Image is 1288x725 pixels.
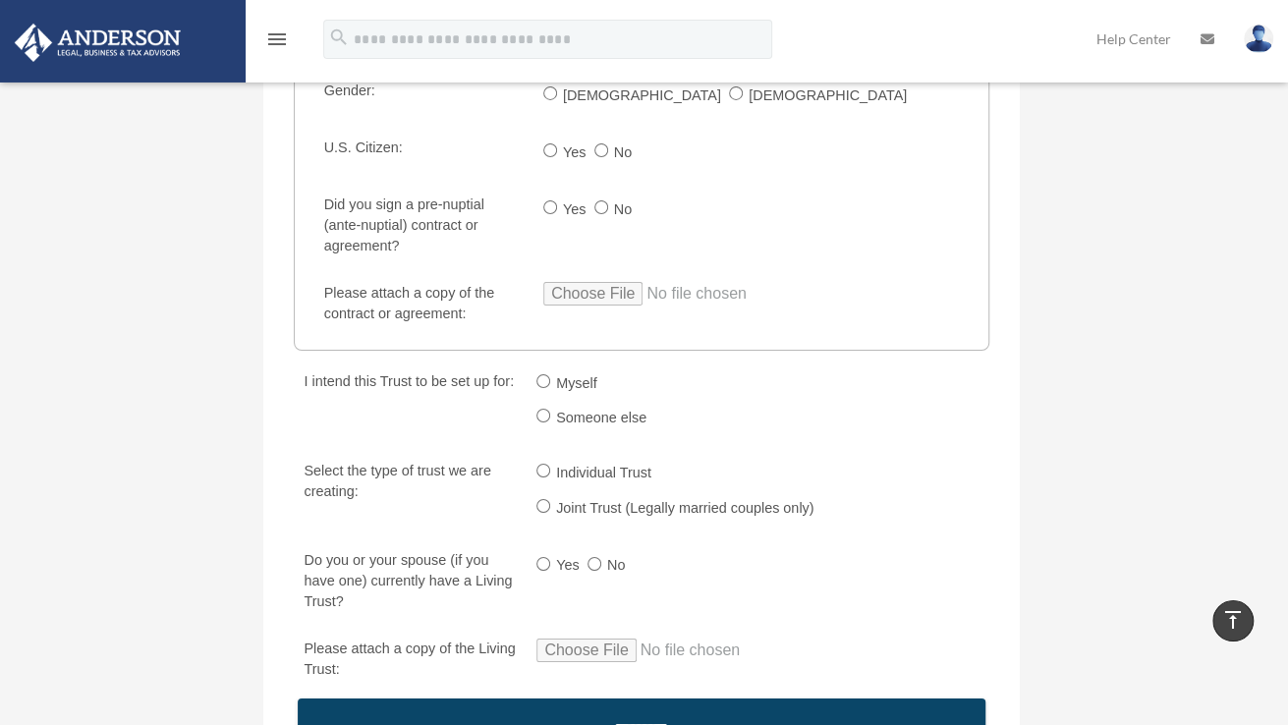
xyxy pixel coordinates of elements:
i: vertical_align_top [1221,608,1245,632]
label: Gender: [315,78,528,115]
i: search [328,27,350,48]
label: [DEMOGRAPHIC_DATA] [743,81,915,112]
label: Yes [557,138,594,169]
i: menu [265,28,289,51]
label: Someone else [550,403,654,434]
label: Select the type of trust we are creating: [296,458,521,528]
label: Myself [550,368,605,400]
label: Do you or your spouse (if you have one) currently have a Living Trust? [296,547,521,616]
a: menu [265,34,289,51]
label: [DEMOGRAPHIC_DATA] [557,81,729,112]
a: vertical_align_top [1212,600,1254,641]
label: I intend this Trust to be set up for: [296,368,521,438]
img: User Pic [1244,25,1273,53]
label: No [608,195,641,226]
label: No [608,138,641,169]
label: U.S. Citizen: [315,135,528,172]
label: Yes [550,551,588,583]
label: Individual Trust [550,458,659,489]
label: No [601,551,634,583]
label: Please attach a copy of the contract or agreement: [315,280,528,328]
label: Please attach a copy of the Living Trust: [296,637,521,685]
label: Did you sign a pre-nuptial (ante-nuptial) contract or agreement? [315,192,528,260]
img: Anderson Advisors Platinum Portal [9,24,187,62]
label: Yes [557,195,594,226]
label: Joint Trust (Legally married couples only) [550,493,822,525]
